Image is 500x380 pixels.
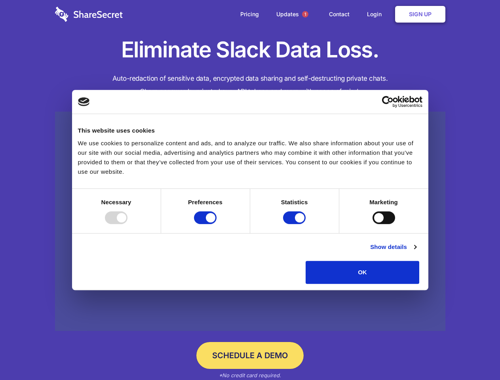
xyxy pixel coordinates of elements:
em: *No credit card required. [219,372,281,378]
div: We use cookies to personalize content and ads, and to analyze our traffic. We also share informat... [78,139,422,177]
a: Login [359,2,394,27]
button: OK [306,261,419,284]
a: Usercentrics Cookiebot - opens in a new window [353,96,422,108]
span: 1 [302,11,308,17]
a: Pricing [232,2,267,27]
a: Contact [321,2,357,27]
strong: Necessary [101,199,131,205]
h4: Auto-redaction of sensitive data, encrypted data sharing and self-destructing private chats. Shar... [55,72,445,98]
a: Schedule a Demo [196,342,304,369]
a: Show details [370,242,416,252]
strong: Marketing [369,199,398,205]
strong: Statistics [281,199,308,205]
div: This website uses cookies [78,126,422,135]
a: Sign Up [395,6,445,23]
h1: Eliminate Slack Data Loss. [55,36,445,64]
img: logo-wordmark-white-trans-d4663122ce5f474addd5e946df7df03e33cb6a1c49d2221995e7729f52c070b2.svg [55,7,123,22]
strong: Preferences [188,199,222,205]
a: Wistia video thumbnail [55,112,445,331]
img: logo [78,97,90,106]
